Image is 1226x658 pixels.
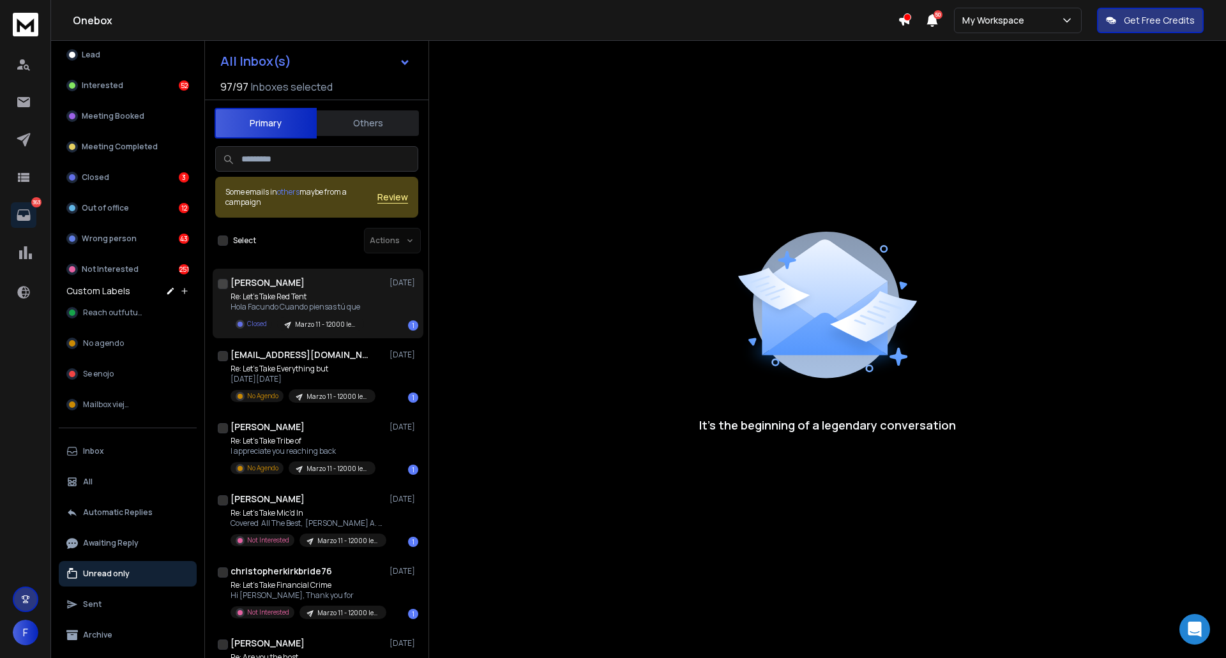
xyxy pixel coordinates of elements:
[59,226,197,251] button: Wrong person43
[59,103,197,129] button: Meeting Booked
[59,561,197,587] button: Unread only
[179,172,189,183] div: 3
[231,565,332,578] h1: christopherkirkbride76
[59,300,197,325] button: Reach outfuture
[13,13,38,36] img: logo
[82,50,100,60] p: Lead
[231,421,305,433] h1: [PERSON_NAME]
[231,436,375,446] p: Re: Let’s Take Tribe of
[179,234,189,244] div: 43
[215,108,317,138] button: Primary
[231,446,375,456] p: I appreciate you reaching back
[59,392,197,417] button: Mailbox viejos
[82,264,139,274] p: Not Interested
[306,464,368,474] p: Marzo 11 - 12000 leads G Personal
[251,79,333,94] h3: Inboxes selected
[13,620,38,645] button: F
[83,369,114,379] span: Se enojo
[59,438,197,464] button: Inbox
[59,195,197,221] button: Out of office12
[59,331,197,356] button: No agendo
[231,508,384,518] p: Re: Let’s Take Mic’d In
[231,580,384,590] p: Re: Let’s Take Financial Crime
[231,518,384,528] p: Covered All The Best, [PERSON_NAME] A. “[PERSON_NAME]”
[231,493,305,505] h1: [PERSON_NAME]
[179,203,189,213] div: 12
[233,236,256,246] label: Select
[231,292,364,302] p: Re: Let’s Take Red Tent
[210,49,421,74] button: All Inbox(s)
[277,186,299,197] span: others
[83,630,112,640] p: Archive
[59,592,197,617] button: Sent
[1097,8,1204,33] button: Get Free Credits
[295,320,356,329] p: Marzo 11 - 12000 leads G Personal
[83,569,130,579] p: Unread only
[317,608,379,618] p: Marzo 11 - 12000 leads G Personal
[82,80,123,91] p: Interested
[82,234,137,244] p: Wrong person
[390,278,418,288] p: [DATE]
[390,422,418,432] p: [DATE]
[83,338,124,348] span: No agendo
[59,73,197,98] button: Interested52
[59,469,197,495] button: All
[83,308,145,318] span: Reach outfuture
[377,191,408,204] button: Review
[390,638,418,648] p: [DATE]
[82,203,129,213] p: Out of office
[83,477,93,487] p: All
[699,416,956,434] p: It’s the beginning of a legendary conversation
[408,320,418,331] div: 1
[231,374,375,384] p: [DATE][DATE]
[59,500,197,525] button: Automatic Replies
[408,609,418,619] div: 1
[220,79,248,94] span: 97 / 97
[962,14,1029,27] p: My Workspace
[390,350,418,360] p: [DATE]
[82,111,144,121] p: Meeting Booked
[1179,614,1210,645] div: Open Intercom Messenger
[225,187,377,207] div: Some emails in maybe from a campaign
[231,637,305,650] h1: [PERSON_NAME]
[83,507,153,518] p: Automatic Replies
[231,302,364,312] p: Hola Facundo Cuando piensas tú que
[59,361,197,387] button: Se enojo
[59,622,197,648] button: Archive
[1124,14,1195,27] p: Get Free Credits
[59,42,197,68] button: Lead
[934,10,942,19] span: 50
[11,202,36,228] a: 363
[179,264,189,274] div: 251
[83,599,102,609] p: Sent
[59,530,197,556] button: Awaiting Reply
[231,364,375,374] p: Re: Let’s Take Everything but
[317,109,419,137] button: Others
[179,80,189,91] div: 52
[59,257,197,282] button: Not Interested251
[247,535,289,545] p: Not Interested
[317,536,379,546] p: Marzo 11 - 12000 leads G Personal
[66,285,130,297] h3: Custom Labels
[59,165,197,190] button: Closed3
[390,494,418,504] p: [DATE]
[247,319,267,329] p: Closed
[231,590,384,601] p: Hi [PERSON_NAME], Thank you for
[83,538,139,548] p: Awaiting Reply
[31,197,42,207] p: 363
[73,13,898,28] h1: Onebox
[408,537,418,547] div: 1
[82,172,109,183] p: Closed
[408,465,418,475] div: 1
[247,463,278,473] p: No Agendo
[231,276,305,289] h1: [PERSON_NAME]
[306,392,368,401] p: Marzo 11 - 12000 leads G Personal
[83,446,104,456] p: Inbox
[220,55,291,68] h1: All Inbox(s)
[390,566,418,576] p: [DATE]
[231,348,371,361] h1: [EMAIL_ADDRESS][DOMAIN_NAME]
[247,391,278,401] p: No Agendo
